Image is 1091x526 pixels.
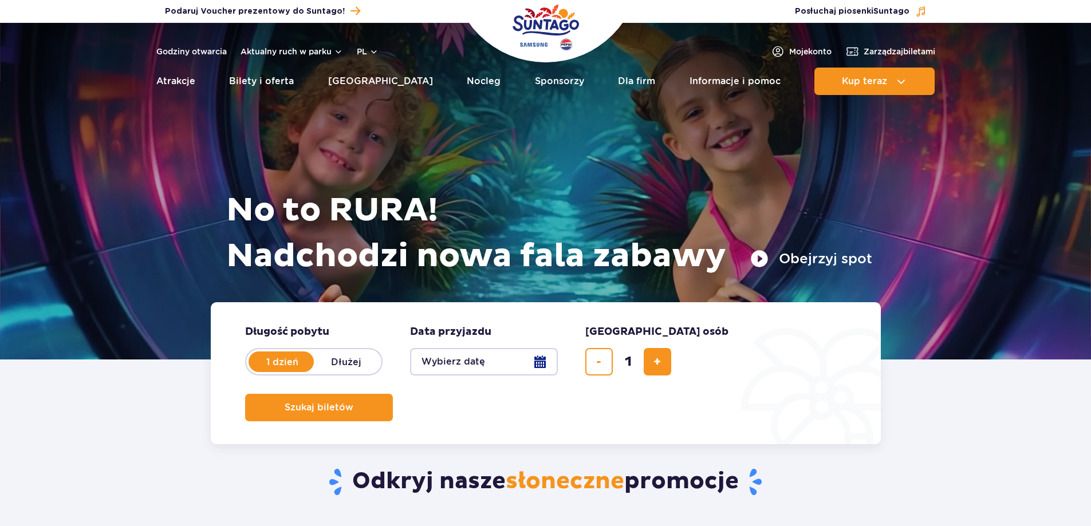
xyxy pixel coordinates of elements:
[750,250,872,268] button: Obejrzyj spot
[410,348,558,375] button: Wybierz datę
[245,325,329,339] span: Długość pobytu
[328,68,433,95] a: [GEOGRAPHIC_DATA]
[229,68,294,95] a: Bilety i oferta
[410,325,491,339] span: Data przyjazdu
[245,394,393,421] button: Szukaj biletów
[285,402,353,413] span: Szukaj biletów
[211,302,881,444] form: Planowanie wizyty w Park of Poland
[467,68,501,95] a: Nocleg
[845,45,935,58] a: Zarządzajbiletami
[864,46,935,57] span: Zarządzaj biletami
[842,76,887,86] span: Kup teraz
[250,350,315,374] label: 1 dzień
[241,47,343,56] button: Aktualny ruch w parku
[795,6,909,17] span: Posłuchaj piosenki
[156,46,227,57] a: Godziny otwarcia
[615,348,642,375] input: liczba biletów
[535,68,584,95] a: Sponsorzy
[314,350,379,374] label: Dłużej
[506,467,624,496] span: słoneczne
[156,68,195,95] a: Atrakcje
[873,7,909,15] span: Suntago
[165,6,345,17] span: Podaruj Voucher prezentowy do Suntago!
[618,68,655,95] a: Dla firm
[585,325,728,339] span: [GEOGRAPHIC_DATA] osób
[210,467,881,497] h2: Odkryj nasze promocje
[771,45,832,58] a: Mojekonto
[789,46,832,57] span: Moje konto
[644,348,671,375] button: dodaj bilet
[585,348,613,375] button: usuń bilet
[165,3,360,19] a: Podaruj Voucher prezentowy do Suntago!
[814,68,935,95] button: Kup teraz
[795,6,927,17] button: Posłuchaj piosenkiSuntago
[357,46,379,57] button: pl
[690,68,781,95] a: Informacje i pomoc
[226,188,872,279] h1: No to RURA! Nadchodzi nowa fala zabawy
